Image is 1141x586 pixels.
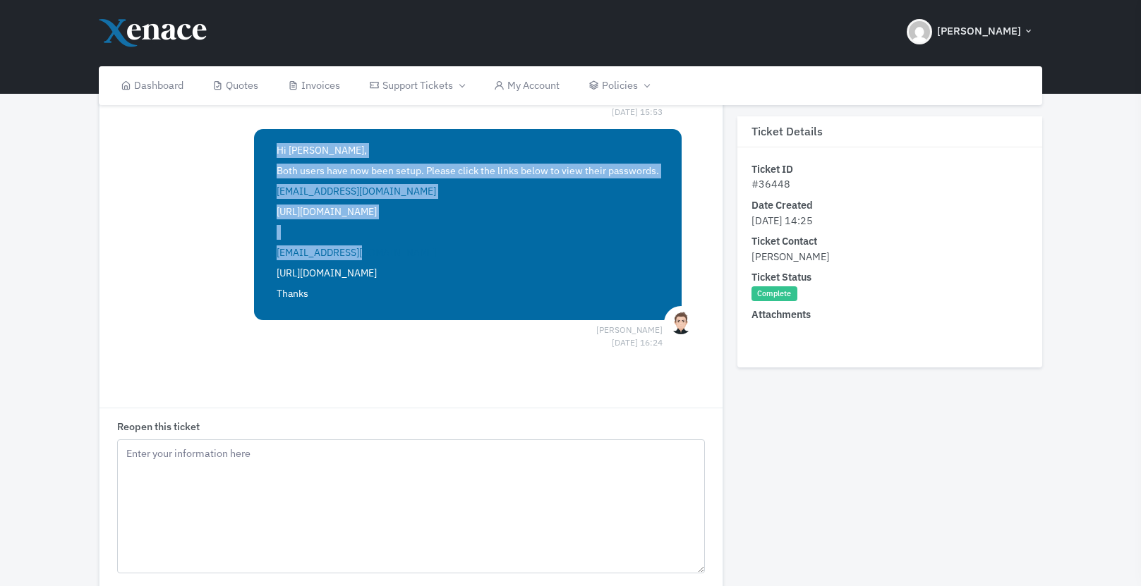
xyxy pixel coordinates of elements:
[751,270,1028,286] dt: Ticket Status
[277,286,659,301] p: Thanks
[751,307,1028,323] dt: Attachments
[106,66,198,105] a: Dashboard
[596,93,663,106] span: [PERSON_NAME] [DATE] 15:53
[355,66,479,105] a: Support Tickets
[751,178,790,191] span: #36448
[751,234,1028,250] dt: Ticket Contact
[907,19,932,44] img: Header Avatar
[277,267,377,279] a: [URL][DOMAIN_NAME]
[277,143,659,158] p: Hi [PERSON_NAME],
[273,66,355,105] a: Invoices
[277,246,436,259] a: [EMAIL_ADDRESS][DOMAIN_NAME]
[277,185,436,197] a: [EMAIL_ADDRESS][DOMAIN_NAME]
[117,419,200,434] label: Reopen this ticket
[751,250,830,263] span: [PERSON_NAME]
[937,23,1021,39] span: [PERSON_NAME]
[574,66,664,105] a: Policies
[751,286,797,302] span: Complete
[479,66,574,105] a: My Account
[277,205,377,218] a: [URL][DOMAIN_NAME]
[751,197,1028,213] dt: Date Created
[277,164,659,178] p: Both users have now been setup. Please click the links below to view their passwords.
[596,324,663,336] span: [PERSON_NAME] [DATE] 16:24
[737,116,1042,147] h3: Ticket Details
[898,7,1042,56] button: [PERSON_NAME]
[198,66,273,105] a: Quotes
[751,161,1028,177] dt: Ticket ID
[751,214,813,227] span: [DATE] 14:25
